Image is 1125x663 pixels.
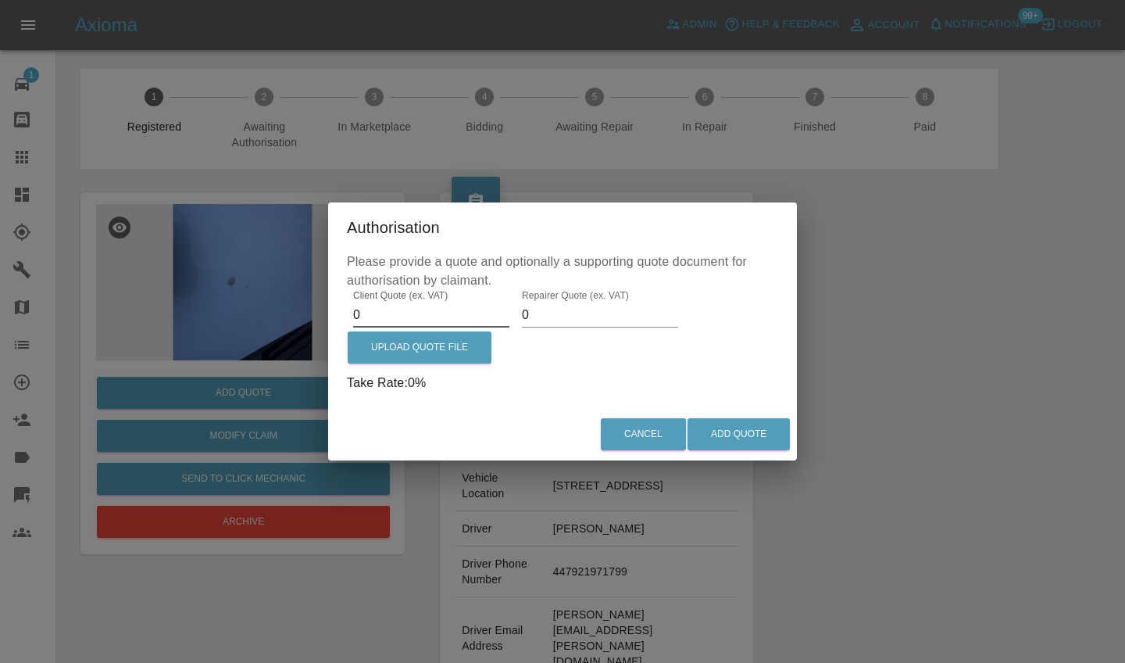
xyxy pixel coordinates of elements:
[347,374,778,392] p: Take Rate: 0 %
[522,289,629,303] label: Repairer Quote (ex. VAT)
[353,289,448,303] label: Client Quote (ex. VAT)
[347,253,778,290] p: Please provide a quote and optionally a supporting quote document for authorisation by claimant.
[328,202,797,253] h2: Authorisation
[601,418,686,450] button: Cancel
[348,331,491,364] label: Upload Quote File
[687,418,790,450] button: Add Quote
